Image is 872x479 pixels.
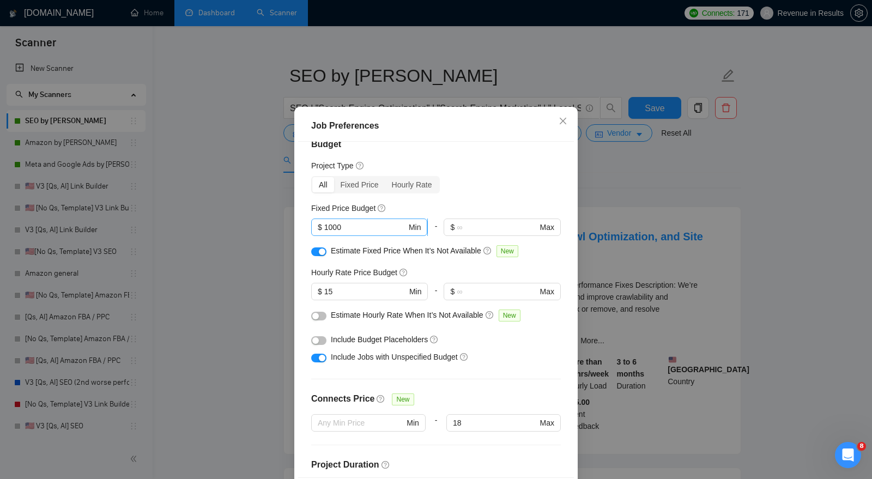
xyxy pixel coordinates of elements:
[311,458,561,471] h4: Project Duration
[457,221,537,233] input: ∞
[318,286,322,298] span: $
[331,246,481,255] span: Estimate Fixed Price When It’s Not Available
[540,221,554,233] span: Max
[356,161,365,170] span: question-circle
[392,393,414,405] span: New
[430,335,439,344] span: question-circle
[559,117,567,125] span: close
[381,460,390,469] span: question-circle
[324,221,407,233] input: 0
[311,119,561,132] div: Job Preferences
[460,353,469,361] span: question-circle
[311,266,397,278] h5: Hourly Rate Price Budget
[324,286,407,298] input: 0
[486,311,494,319] span: question-circle
[407,417,419,429] span: Min
[331,353,458,361] span: Include Jobs with Unspecified Budget
[453,417,537,429] input: Any Max Price
[483,246,492,255] span: question-circle
[318,221,322,233] span: $
[377,395,385,403] span: question-circle
[835,442,861,468] iframe: Intercom live chat
[450,221,455,233] span: $
[548,107,578,136] button: Close
[499,310,520,322] span: New
[311,202,376,214] h5: Fixed Price Budget
[540,417,554,429] span: Max
[318,417,404,429] input: Any Min Price
[426,414,446,445] div: -
[496,245,518,257] span: New
[428,219,444,245] div: -
[457,286,537,298] input: ∞
[857,442,866,451] span: 8
[331,311,483,319] span: Estimate Hourly Rate When It’s Not Available
[385,177,439,192] div: Hourly Rate
[311,138,561,151] h4: Budget
[311,160,354,172] h5: Project Type
[409,286,422,298] span: Min
[450,286,455,298] span: $
[331,335,428,344] span: Include Budget Placeholders
[409,221,421,233] span: Min
[311,392,374,405] h4: Connects Price
[378,204,386,213] span: question-circle
[312,177,334,192] div: All
[399,268,408,277] span: question-circle
[334,177,385,192] div: Fixed Price
[540,286,554,298] span: Max
[428,283,444,309] div: -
